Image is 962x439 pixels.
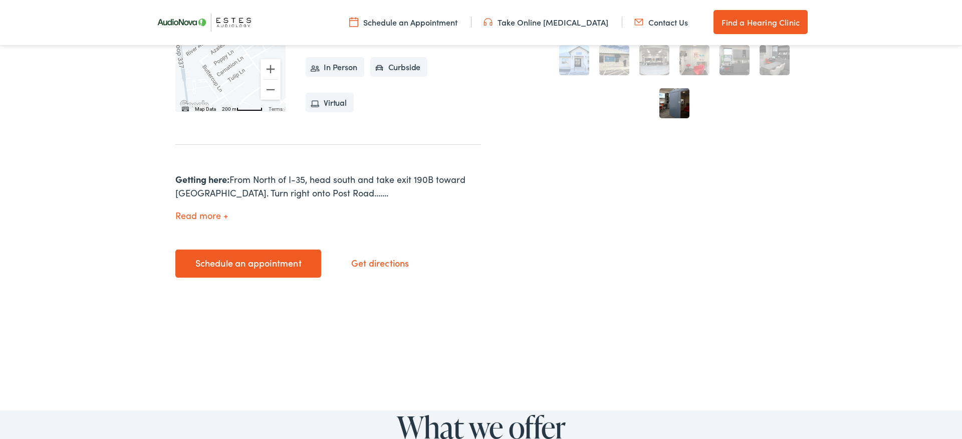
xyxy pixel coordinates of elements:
[178,99,211,112] a: Open this area in Google Maps (opens a new window)
[175,173,229,185] strong: Getting here:
[659,88,689,118] a: 7
[195,106,216,113] button: Map Data
[306,93,354,113] li: Virtual
[634,17,643,28] img: utility icon
[484,17,493,28] img: utility icon
[182,106,189,113] button: Keyboard shortcuts
[599,45,629,75] a: 2
[349,17,358,28] img: utility icon
[639,45,669,75] a: 3
[219,105,266,112] button: Map Scale: 200 m per 48 pixels
[634,17,688,28] a: Contact Us
[719,45,750,75] a: 5
[175,250,321,278] a: Schedule an appointment
[222,106,236,112] span: 200 m
[175,172,481,199] div: From North of I-35, head south and take exit 190B toward [GEOGRAPHIC_DATA]. Turn right onto Post ...
[269,106,283,112] a: Terms (opens in new tab)
[331,251,429,277] a: Get directions
[370,57,428,77] li: Curbside
[306,57,364,77] li: In Person
[713,10,808,34] a: Find a Hearing Clinic
[559,45,589,75] a: 1
[175,210,228,221] button: Read more
[484,17,608,28] a: Take Online [MEDICAL_DATA]
[760,45,790,75] a: 6
[261,59,281,79] button: Zoom in
[679,45,709,75] a: 4
[178,99,211,112] img: Google
[349,17,457,28] a: Schedule an Appointment
[261,80,281,100] button: Zoom out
